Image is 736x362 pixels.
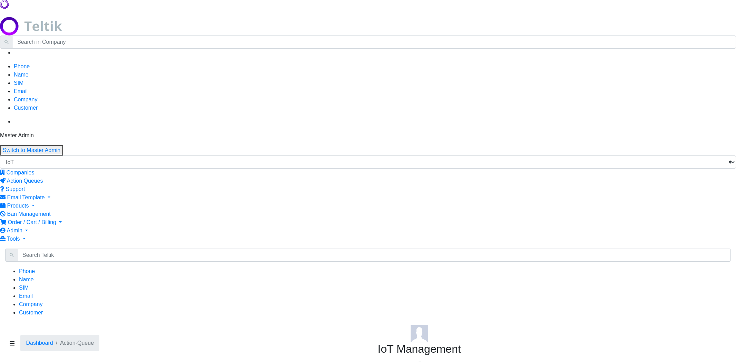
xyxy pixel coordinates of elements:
a: SIM [19,285,29,291]
span: Action Queues [7,178,43,184]
a: Name [19,276,34,282]
span: Email Template [7,194,45,200]
h2: IoT Management [378,342,461,355]
span: Support [6,186,25,192]
a: Email [14,88,28,94]
a: Phone [19,268,35,274]
nav: breadcrumb [5,335,363,357]
a: Phone [14,63,30,69]
li: Action-Queue [53,339,94,347]
a: Company [14,97,37,102]
a: Company [19,301,42,307]
input: Search in Company [13,36,736,49]
span: Ban Management [7,211,50,217]
a: SIM [14,80,23,86]
a: Switch to Master Admin [3,147,60,153]
a: Email [19,293,33,299]
a: Name [14,72,29,78]
span: Companies [6,170,34,175]
a: Customer [14,105,38,111]
span: Admin [7,228,22,233]
a: Customer [19,310,43,315]
a: Dashboard [26,340,53,346]
span: Products [7,203,29,209]
span: Tools [7,236,20,242]
span: Order / Cart / Billing [8,219,56,225]
input: Search Teltik [18,249,731,262]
